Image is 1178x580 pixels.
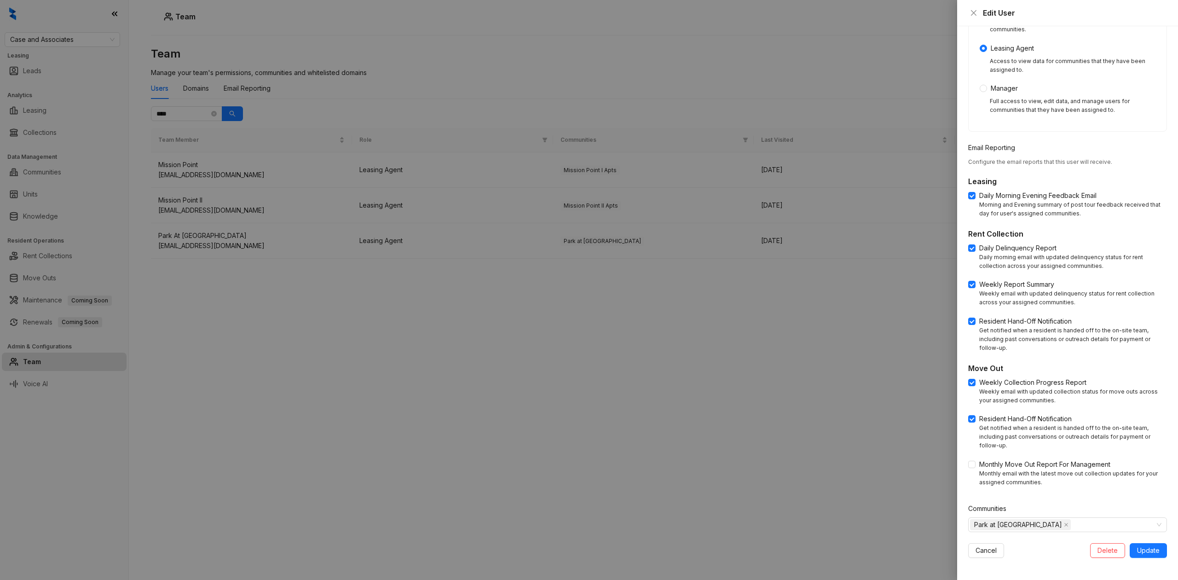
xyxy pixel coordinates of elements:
button: Close [968,7,979,18]
div: Monthly email with the latest move out collection updates for your assigned communities. [979,470,1167,487]
div: Daily morning email with updated delinquency status for rent collection across your assigned comm... [979,253,1167,271]
span: Leasing Agent [987,43,1038,53]
h5: Move Out [968,363,1167,374]
label: Email Reporting [968,143,1021,153]
span: Resident Hand-Off Notification [976,414,1075,424]
button: Delete [1090,543,1125,558]
div: Get notified when a resident is handed off to the on-site team, including past conversations or o... [979,326,1167,353]
span: Delete [1097,545,1118,556]
div: Weekly email with updated delinquency status for rent collection across your assigned communities. [979,290,1167,307]
span: Park at Mission Hills [970,519,1071,530]
span: Weekly Report Summary [976,279,1058,290]
div: Morning and Evening summary of post tour feedback received that day for user's assigned communities. [979,201,1167,218]
span: Park at [GEOGRAPHIC_DATA] [974,520,1062,530]
span: Weekly Collection Progress Report [976,377,1090,388]
span: Daily Morning Evening Feedback Email [976,191,1100,201]
span: Resident Hand-Off Notification [976,316,1075,326]
h5: Rent Collection [968,228,1167,239]
div: Edit User [983,7,1167,18]
div: Access to view data for communities that they have been assigned to. [990,57,1155,75]
span: Daily Delinquency Report [976,243,1060,253]
span: Cancel [976,545,997,556]
div: Full access to view, edit data, and manage users for communities that they have been assigned to. [990,97,1155,115]
button: Cancel [968,543,1004,558]
h5: Leasing [968,176,1167,187]
span: Configure the email reports that this user will receive. [968,158,1112,165]
button: Update [1130,543,1167,558]
div: Weekly email with updated collection status for move outs across your assigned communities. [979,388,1167,405]
span: Monthly Move Out Report For Management [976,459,1114,470]
span: Update [1137,545,1160,556]
span: Manager [987,83,1022,93]
span: close [970,9,977,17]
label: Communities [968,504,1012,514]
span: close [1064,522,1068,527]
div: Get notified when a resident is handed off to the on-site team, including past conversations or o... [979,424,1167,450]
